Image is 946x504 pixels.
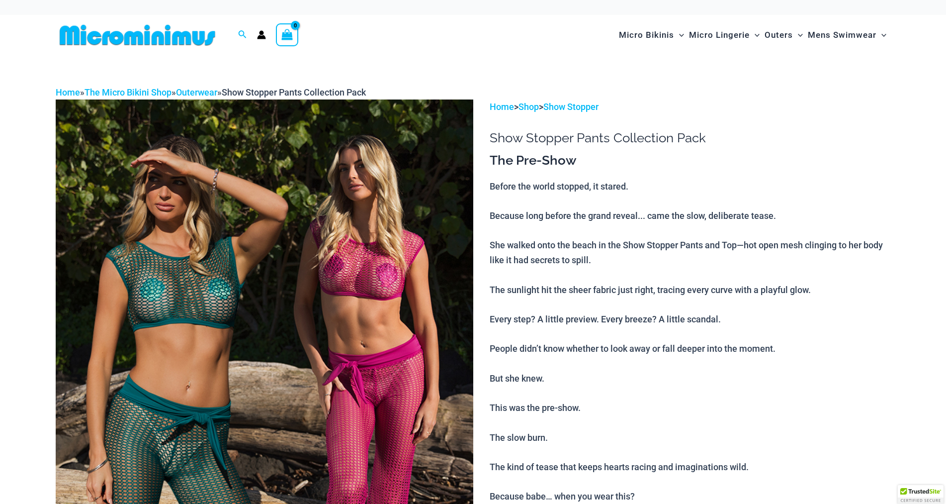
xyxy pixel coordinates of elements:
span: Show Stopper Pants Collection Pack [222,87,366,98]
a: View Shopping Cart, empty [276,23,299,46]
a: Mens SwimwearMenu ToggleMenu Toggle [805,20,889,50]
a: OutersMenu ToggleMenu Toggle [762,20,805,50]
a: Micro BikinisMenu ToggleMenu Toggle [616,20,687,50]
nav: Site Navigation [615,18,891,52]
div: TrustedSite Certified [898,485,944,504]
a: Show Stopper [543,101,599,112]
span: Menu Toggle [674,22,684,48]
a: Home [490,101,514,112]
span: Outers [765,22,793,48]
a: Account icon link [257,30,266,39]
span: Micro Bikinis [619,22,674,48]
span: Mens Swimwear [808,22,876,48]
a: Micro LingerieMenu ToggleMenu Toggle [687,20,762,50]
span: Menu Toggle [876,22,886,48]
span: » » » [56,87,366,98]
a: Home [56,87,80,98]
h3: The Pre-Show [490,152,890,169]
span: Micro Lingerie [689,22,750,48]
a: Search icon link [238,29,247,41]
a: Shop [518,101,539,112]
img: MM SHOP LOGO FLAT [56,24,219,46]
p: > > [490,100,890,114]
span: Menu Toggle [750,22,760,48]
a: Outerwear [176,87,217,98]
a: The Micro Bikini Shop [85,87,172,98]
h1: Show Stopper Pants Collection Pack [490,130,890,146]
span: Menu Toggle [793,22,803,48]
